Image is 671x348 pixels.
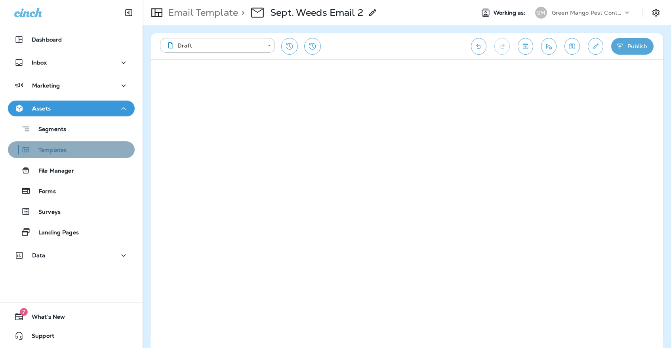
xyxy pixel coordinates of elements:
button: Marketing [8,78,135,93]
p: Inbox [32,59,47,66]
button: Undo [471,38,486,55]
p: Surveys [30,209,61,216]
div: Draft [166,42,262,49]
button: Landing Pages [8,224,135,240]
button: Collapse Sidebar [118,5,140,21]
button: Send test email [541,38,557,55]
button: Toggle preview [518,38,533,55]
button: Inbox [8,55,135,70]
button: View Changelog [304,38,321,55]
p: Email Template [165,7,238,19]
button: Restore from previous version [281,38,298,55]
button: Save [564,38,580,55]
p: Data [32,252,46,259]
p: Dashboard [32,36,62,43]
p: Assets [32,105,51,112]
p: Forms [31,188,56,196]
p: Marketing [32,82,60,89]
p: Segments [30,126,66,134]
p: Landing Pages [30,229,79,237]
p: Sept. Weeds Email 2 [270,7,363,19]
button: Templates [8,141,135,158]
span: 7 [20,308,28,316]
span: Support [24,333,54,342]
button: Settings [649,6,663,20]
button: Surveys [8,203,135,220]
button: Support [8,328,135,344]
button: 7What's New [8,309,135,325]
button: Edit details [588,38,603,55]
button: Forms [8,183,135,199]
button: Data [8,247,135,263]
button: File Manager [8,162,135,179]
div: GM [535,7,547,19]
span: Working as: [494,10,527,16]
p: File Manager [30,167,74,175]
button: Segments [8,120,135,137]
p: > [238,7,245,19]
button: Publish [611,38,654,55]
button: Dashboard [8,32,135,48]
button: Assets [8,101,135,116]
span: What's New [24,314,65,323]
p: Templates [30,147,67,154]
p: Green Mango Pest Control [552,10,623,16]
